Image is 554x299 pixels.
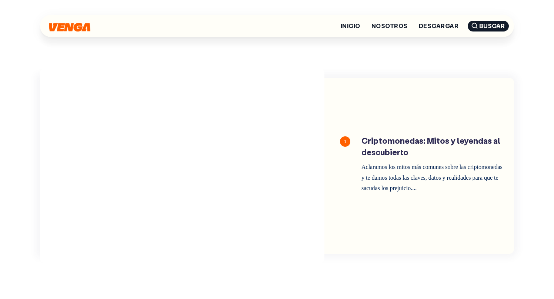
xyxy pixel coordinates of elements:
[49,23,90,31] img: Blog de Venga
[419,23,458,29] a: Descargar
[468,21,509,31] span: Buscar
[371,23,408,29] a: Nosotros
[340,136,350,147] span: 1
[341,23,360,29] a: Inicio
